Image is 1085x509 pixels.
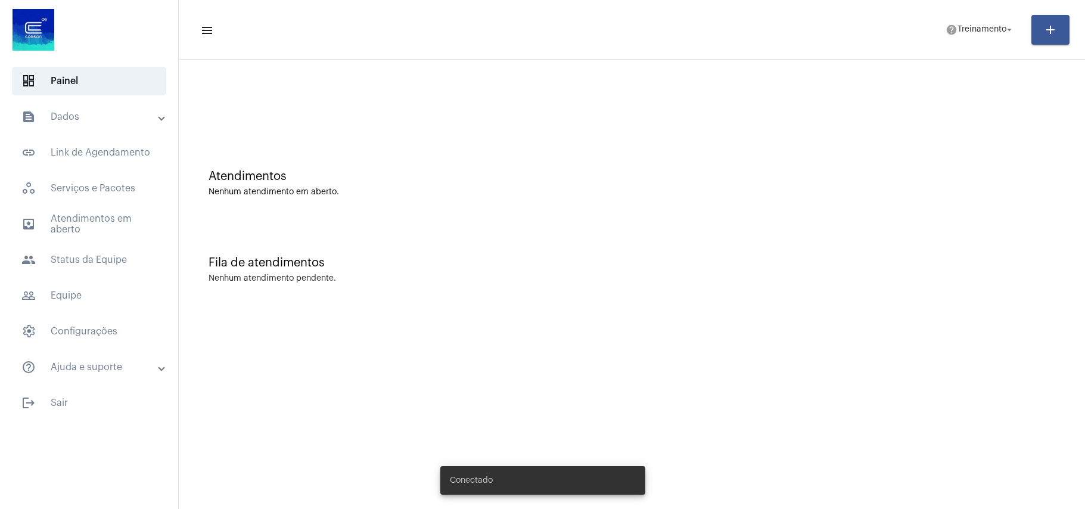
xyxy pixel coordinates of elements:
[21,145,36,160] mat-icon: sidenav icon
[21,74,36,88] span: sidenav icon
[10,6,57,54] img: d4669ae0-8c07-2337-4f67-34b0df7f5ae4.jpeg
[21,288,36,303] mat-icon: sidenav icon
[12,67,166,95] span: Painel
[21,360,159,374] mat-panel-title: Ajuda e suporte
[21,324,36,339] span: sidenav icon
[21,110,159,124] mat-panel-title: Dados
[1043,23,1058,37] mat-icon: add
[200,23,212,38] mat-icon: sidenav icon
[7,103,178,131] mat-expansion-panel-header: sidenav iconDados
[209,256,1055,269] div: Fila de atendimentos
[1004,24,1015,35] mat-icon: arrow_drop_down
[12,174,166,203] span: Serviços e Pacotes
[7,353,178,381] mat-expansion-panel-header: sidenav iconAjuda e suporte
[209,170,1055,183] div: Atendimentos
[12,138,166,167] span: Link de Agendamento
[209,188,1055,197] div: Nenhum atendimento em aberto.
[938,18,1022,42] button: Treinamento
[21,396,36,410] mat-icon: sidenav icon
[21,181,36,195] span: sidenav icon
[450,474,493,486] span: Conectado
[21,253,36,267] mat-icon: sidenav icon
[12,210,166,238] span: Atendimentos em aberto
[12,389,166,417] span: Sair
[946,24,957,36] mat-icon: help
[12,281,166,310] span: Equipe
[209,274,336,283] div: Nenhum atendimento pendente.
[12,317,166,346] span: Configurações
[12,246,166,274] span: Status da Equipe
[21,110,36,124] mat-icon: sidenav icon
[957,26,1006,34] span: Treinamento
[21,360,36,374] mat-icon: sidenav icon
[21,217,36,231] mat-icon: sidenav icon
